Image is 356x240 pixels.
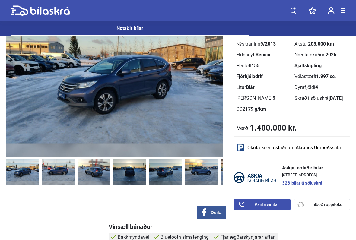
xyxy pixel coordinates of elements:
[245,106,266,112] b: 179 g/km
[161,234,209,240] span: Bluetooth símatenging
[316,74,336,79] b: 1.997 cc.
[118,234,149,240] span: Bakkmyndavél
[326,52,336,58] b: 2025
[78,159,110,185] img: 1736173242_7234833823233680256_8473214918757328.jpg
[328,7,335,14] img: user-login.svg
[294,85,348,90] div: Dyrafjöldi
[294,63,322,68] b: Sjálfskipting
[109,224,350,230] div: Vinsæll búnaður
[236,107,290,112] div: CO2
[329,95,343,101] b: [DATE]
[260,41,276,47] b: 9/2013
[221,159,253,185] img: 1736173244_2144630283977009312_8473217333332121.jpg
[308,41,334,47] b: 203.000 km
[236,52,290,57] div: Eldsneyti
[42,159,75,185] img: 1736173242_8716595172368259694_8473214559096780.jpg
[294,52,348,57] div: Næsta skoðun
[256,52,270,58] b: Bensín
[11,21,249,36] a: Notaðir bílar
[282,181,323,185] a: 323 bílar á söluskrá
[294,42,348,46] div: Akstur
[255,201,278,208] span: Panta símtal
[250,124,297,132] b: 1.400.000 kr.
[282,166,323,170] span: Askja, notaðir bílar
[113,159,146,185] img: 1736173242_8638594889220260110_8473215296044876.jpg
[272,95,275,101] b: 5
[251,63,259,68] b: 155
[246,84,255,90] b: Blár
[236,96,290,101] div: [PERSON_NAME]
[236,74,263,79] b: Fjórhjóladrif
[294,74,348,79] div: Vélastærð
[197,206,226,219] button: Deila
[247,145,341,150] span: Ökutæki er á staðnum Akranes Umboðssala
[6,159,39,185] img: 1736173241_7622705354551221429_8473214118298307.jpg
[236,85,290,90] div: Litur
[312,201,342,208] span: Tilboð í uppítöku
[237,125,248,131] span: Verð
[236,42,290,46] div: Nýskráning
[282,173,323,177] span: [STREET_ADDRESS]
[211,210,221,215] span: Deila
[294,96,348,101] div: Skráð í söluskrá
[220,234,276,240] span: Fjarlægðarskynjarar aftan
[236,63,290,68] div: Hestöfl
[149,159,182,185] img: 1736173243_1049840643311158981_8473216464747334.jpg
[315,84,318,90] b: 4
[185,159,218,185] img: 1736173244_7892427925844969073_8473216967655542.jpg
